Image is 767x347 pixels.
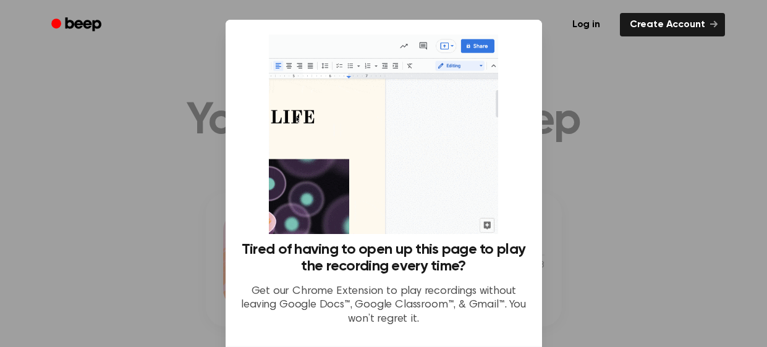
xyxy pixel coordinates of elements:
[240,285,527,327] p: Get our Chrome Extension to play recordings without leaving Google Docs™, Google Classroom™, & Gm...
[620,13,725,36] a: Create Account
[269,35,498,234] img: Beep extension in action
[560,10,612,39] a: Log in
[240,241,527,275] h3: Tired of having to open up this page to play the recording every time?
[43,13,112,37] a: Beep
